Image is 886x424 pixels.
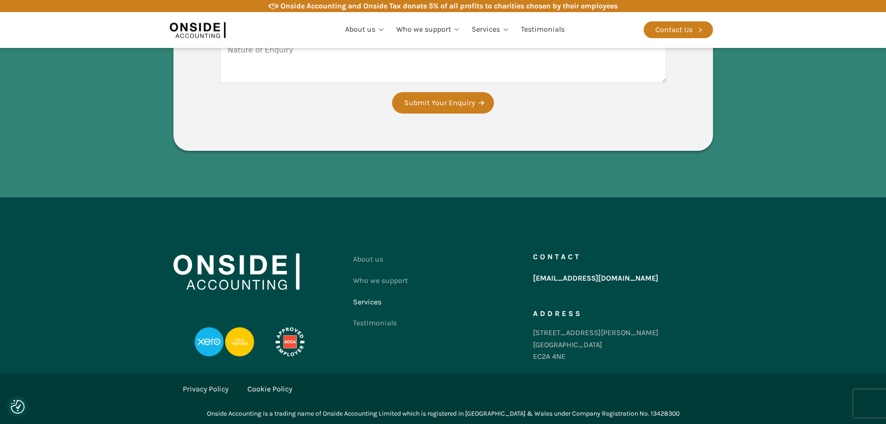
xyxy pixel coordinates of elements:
div: Contact Us [655,24,693,36]
a: Cookie Policy [247,383,292,395]
a: Privacy Policy [183,383,228,395]
a: Testimonials [353,312,408,334]
button: Submit Your Enquiry [392,92,494,114]
h5: Contact [533,253,581,261]
textarea: Nature of Enquiry [220,41,666,83]
h5: Address [533,310,582,317]
a: Testimonials [515,14,570,46]
button: Consent Preferences [11,400,25,414]
a: About us [353,249,408,270]
img: Revisit consent button [11,400,25,414]
a: Who we support [353,270,408,291]
a: Who we support [391,14,466,46]
div: [STREET_ADDRESS][PERSON_NAME] [GEOGRAPHIC_DATA] EC2A 4NE [533,327,659,363]
div: Onside Accounting is a trading name of Onside Accounting Limited which is registered in [GEOGRAPH... [207,409,679,419]
a: Contact Us [644,21,713,38]
a: About us [340,14,391,46]
a: Services [353,291,408,313]
a: Services [466,14,515,46]
img: APPROVED-EMPLOYER-PROFESSIONAL-DEVELOPMENT-REVERSED_LOGO [264,327,316,357]
a: [EMAIL_ADDRESS][DOMAIN_NAME] [533,270,658,287]
img: Onside Accounting [170,19,226,40]
img: Onside Accounting [173,253,300,289]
